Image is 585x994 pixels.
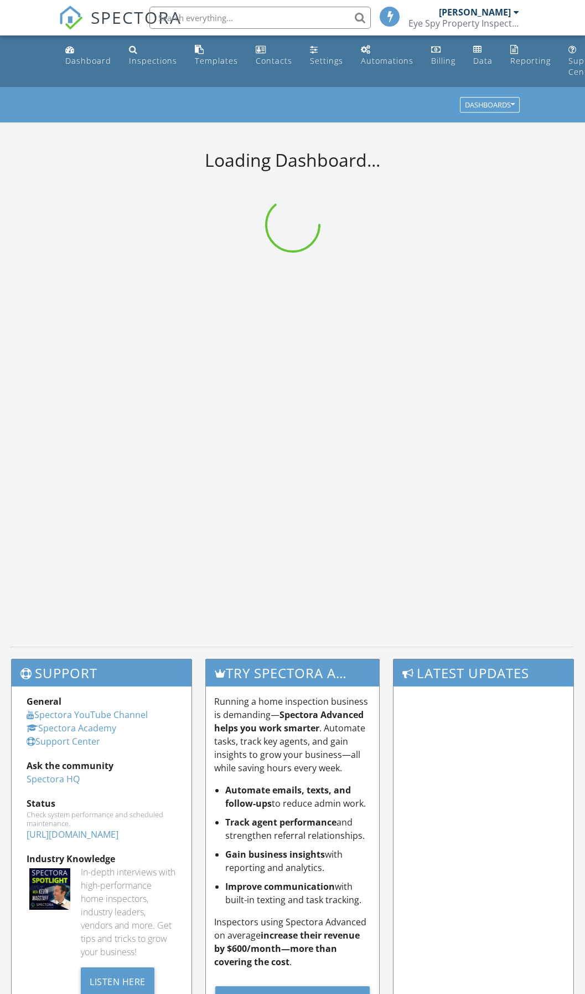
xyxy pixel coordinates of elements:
h3: Support [12,659,191,686]
strong: increase their revenue by $600/month—more than covering the cost [214,929,360,968]
div: Settings [310,55,343,66]
p: Running a home inspection business is demanding— . Automate tasks, track key agents, and gain ins... [214,695,371,775]
h3: Try spectora advanced [DATE] [206,659,379,686]
a: Listen Here [81,975,154,987]
div: Industry Knowledge [27,852,177,865]
li: with reporting and analytics. [225,848,371,874]
a: Billing [427,40,460,71]
span: SPECTORA [91,6,182,29]
a: [URL][DOMAIN_NAME] [27,828,118,841]
a: Reporting [506,40,555,71]
strong: Track agent performance [225,816,336,828]
a: Inspections [125,40,182,71]
a: Automations (Basic) [356,40,418,71]
strong: Spectora Advanced helps you work smarter [214,709,364,734]
div: Billing [431,55,455,66]
li: to reduce admin work. [225,783,371,810]
div: Automations [361,55,413,66]
div: Check system performance and scheduled maintenance. [27,810,177,828]
div: Inspections [129,55,177,66]
strong: General [27,695,61,708]
div: Contacts [256,55,292,66]
li: and strengthen referral relationships. [225,816,371,842]
a: Contacts [251,40,297,71]
a: Spectora Academy [27,722,116,734]
button: Dashboards [460,98,520,113]
div: Status [27,797,177,810]
strong: Improve communication [225,880,335,893]
div: [PERSON_NAME] [439,7,511,18]
a: Spectora YouTube Channel [27,709,148,721]
div: Ask the community [27,759,177,772]
div: Eye Spy Property Inspections, Inc. [408,18,519,29]
a: Settings [306,40,348,71]
a: Templates [190,40,242,71]
strong: Gain business insights [225,848,325,860]
a: Spectora HQ [27,773,80,785]
a: Data [469,40,497,71]
img: Spectoraspolightmain [29,868,70,909]
div: Templates [195,55,238,66]
strong: Automate emails, texts, and follow-ups [225,784,351,809]
a: Support Center [27,735,100,747]
p: Inspectors using Spectora Advanced on average . [214,915,371,969]
div: Data [473,55,493,66]
div: Reporting [510,55,551,66]
div: Dashboards [465,101,515,109]
a: SPECTORA [59,15,182,38]
div: Dashboard [65,55,111,66]
h3: Latest Updates [394,659,573,686]
img: The Best Home Inspection Software - Spectora [59,6,83,30]
div: In-depth interviews with high-performance home inspectors, industry leaders, vendors and more. Ge... [81,865,177,959]
a: Dashboard [61,40,116,71]
input: Search everything... [149,7,371,29]
li: with built-in texting and task tracking. [225,880,371,906]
